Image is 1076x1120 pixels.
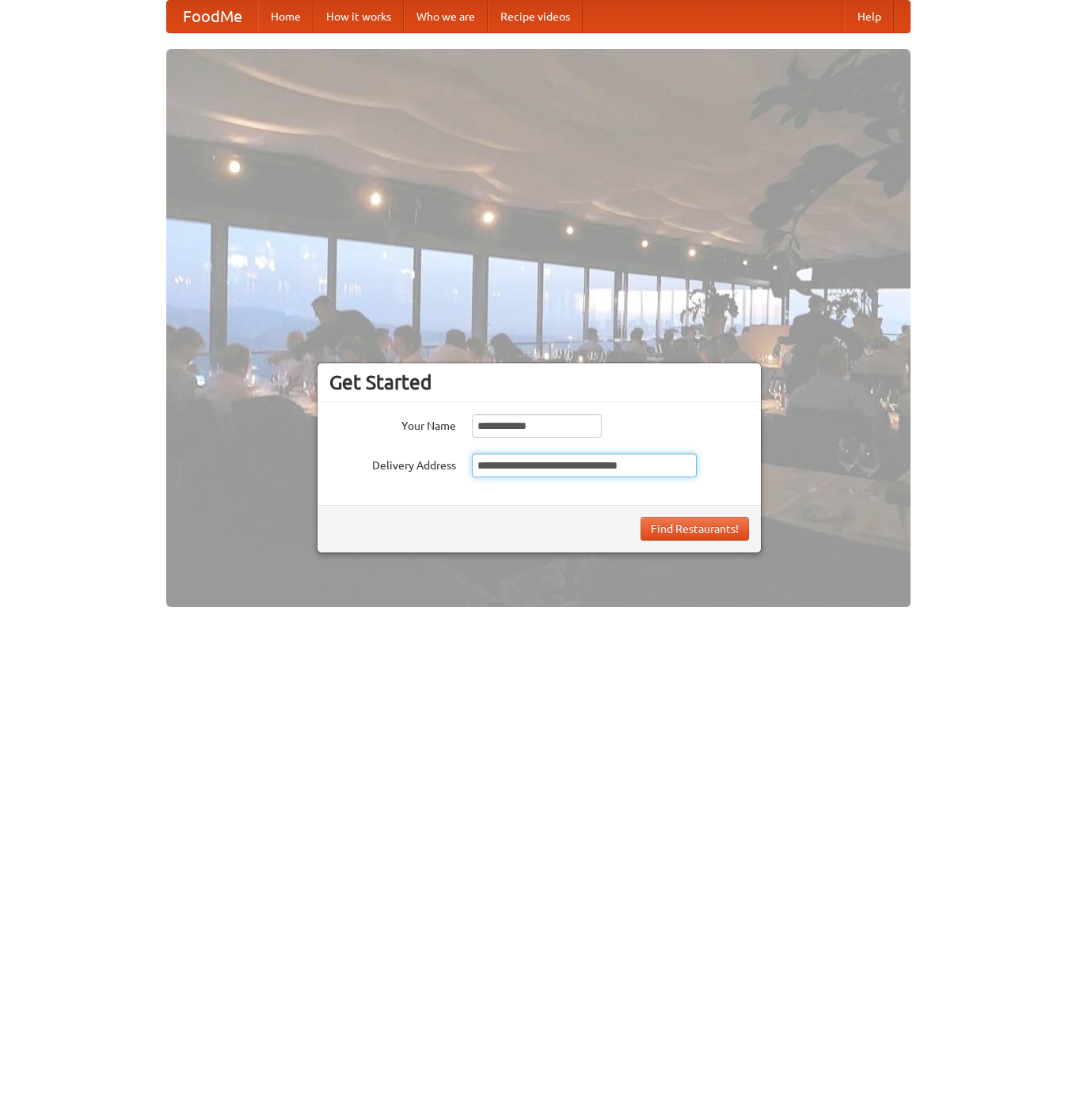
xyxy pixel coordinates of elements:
label: Delivery Address [329,454,456,473]
a: Help [845,1,894,32]
a: Who we are [404,1,488,32]
label: Your Name [329,414,456,434]
a: FoodMe [167,1,258,32]
a: Recipe videos [488,1,583,32]
button: Find Restaurants! [641,517,749,541]
h3: Get Started [329,370,749,394]
a: Home [258,1,314,32]
a: How it works [314,1,404,32]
